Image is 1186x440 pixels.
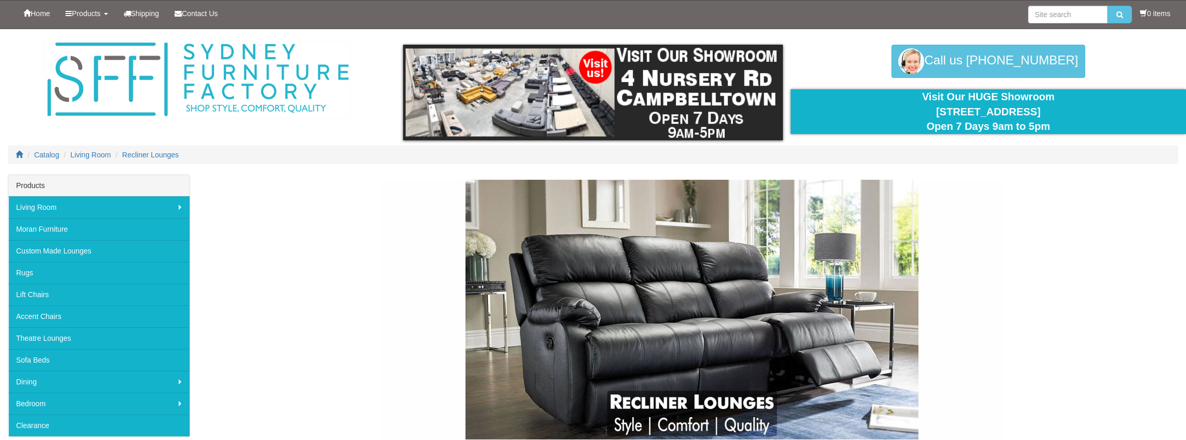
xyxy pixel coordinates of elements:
span: Products [72,9,100,18]
img: Recliner Lounges [380,180,1004,439]
a: Accent Chairs [8,305,190,327]
a: Home [16,1,58,26]
input: Site search [1028,6,1108,23]
a: Dining [8,371,190,393]
a: Custom Made Lounges [8,240,190,262]
a: Shipping [116,1,167,26]
a: Moran Furniture [8,218,190,240]
a: Living Room [71,151,111,159]
li: 0 items [1140,8,1170,19]
a: Sofa Beds [8,349,190,371]
div: Visit Our HUGE Showroom [STREET_ADDRESS] Open 7 Days 9am to 5pm [798,89,1178,134]
img: Sydney Furniture Factory [42,39,354,120]
a: Contact Us [167,1,225,26]
span: Shipping [131,9,159,18]
a: Recliner Lounges [122,151,179,159]
span: Home [31,9,50,18]
a: Products [58,1,115,26]
a: Rugs [8,262,190,284]
a: Lift Chairs [8,284,190,305]
a: Bedroom [8,393,190,415]
a: Clearance [8,415,190,436]
a: Living Room [8,196,190,218]
img: showroom.gif [403,45,783,140]
span: Contact Us [182,9,218,18]
a: Theatre Lounges [8,327,190,349]
div: Products [8,175,190,196]
a: Catalog [34,151,59,159]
